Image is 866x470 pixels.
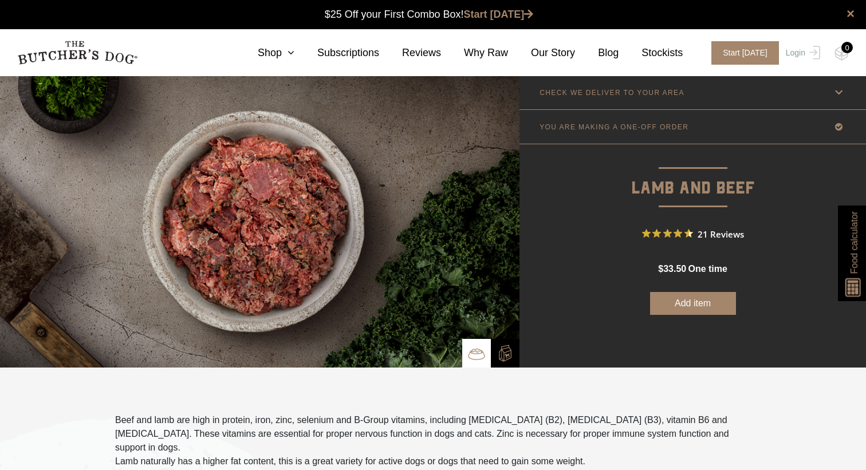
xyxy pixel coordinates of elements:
[663,264,686,274] span: 33.50
[519,110,866,144] a: YOU ARE MAKING A ONE-OFF ORDER
[441,45,508,61] a: Why Raw
[294,45,379,61] a: Subscriptions
[841,42,853,53] div: 0
[847,7,855,21] a: close
[540,89,684,97] p: CHECK WE DELIVER TO YOUR AREA
[575,45,619,61] a: Blog
[235,45,294,61] a: Shop
[519,144,866,202] p: Lamb and Beef
[497,345,514,362] img: TBD_Build-A-Box-2.png
[650,292,736,315] button: Add item
[834,46,849,61] img: TBD_Cart-Empty.png
[700,41,783,65] a: Start [DATE]
[468,345,485,362] img: TBD_Bowl.png
[658,264,663,274] span: $
[688,264,727,274] span: one time
[519,76,866,109] a: CHECK WE DELIVER TO YOUR AREA
[847,211,861,274] span: Food calculator
[115,455,751,468] p: Lamb naturally has a higher fat content, this is a great variety for active dogs or dogs that nee...
[508,45,575,61] a: Our Story
[711,41,779,65] span: Start [DATE]
[115,413,751,455] p: Beef and lamb are high in protein, iron, zinc, selenium and B-Group vitamins, including [MEDICAL_...
[540,123,688,131] p: YOU ARE MAKING A ONE-OFF ORDER
[619,45,683,61] a: Stockists
[379,45,441,61] a: Reviews
[783,41,820,65] a: Login
[642,225,744,242] button: Rated 4.6 out of 5 stars from 21 reviews. Jump to reviews.
[464,9,534,20] a: Start [DATE]
[698,225,744,242] span: 21 Reviews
